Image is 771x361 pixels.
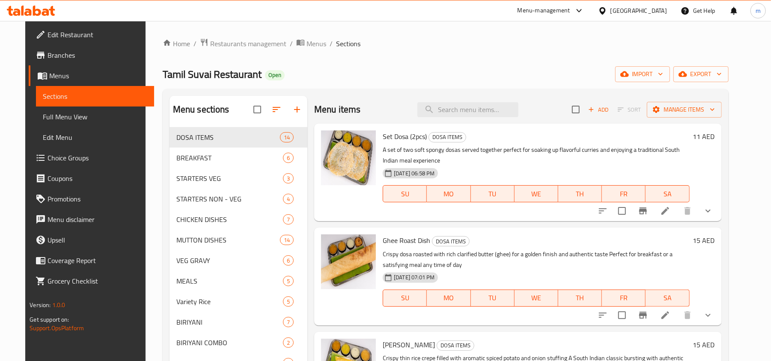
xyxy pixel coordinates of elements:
button: Branch-specific-item [633,201,653,221]
h6: 15 AED [693,339,715,351]
span: SA [649,292,686,304]
span: DOSA ITEMS [176,132,280,142]
span: FR [605,188,642,200]
span: 14 [280,133,293,142]
span: STARTERS NON - VEG [176,194,283,204]
svg: Show Choices [703,206,713,216]
div: DOSA ITEMS [429,132,466,142]
button: SU [383,290,427,307]
div: STARTERS NON - VEG4 [170,189,307,209]
div: items [280,132,294,142]
span: 14 [280,236,293,244]
span: Sort sections [266,99,287,120]
button: SA [646,185,689,202]
a: Menus [296,38,326,49]
button: SA [646,290,689,307]
span: SU [387,292,423,304]
div: BREAKFAST [176,153,283,163]
nav: breadcrumb [163,38,729,49]
div: Open [265,70,285,80]
button: TH [558,290,602,307]
button: show more [698,201,718,221]
a: Edit Restaurant [29,24,154,45]
a: Home [163,38,190,49]
button: Add section [287,99,307,120]
span: 6 [283,257,293,265]
button: sort-choices [592,305,613,325]
span: MUTTON DISHES [176,235,280,245]
a: Full Menu View [36,107,154,127]
span: 5 [283,298,293,306]
div: BIRIYANI COMBO [176,337,283,348]
span: export [680,69,722,80]
button: TH [558,185,602,202]
img: Set Dosa (2pcs) [321,130,376,185]
div: [GEOGRAPHIC_DATA] [610,6,667,15]
span: MO [430,188,467,200]
button: Add [585,103,612,116]
div: VEG GRAVY6 [170,250,307,271]
div: items [283,214,294,225]
span: WE [518,292,555,304]
div: items [283,317,294,327]
a: Menus [29,65,154,86]
button: SU [383,185,427,202]
button: delete [677,201,698,221]
span: Grocery Checklist [48,276,147,286]
span: Menus [49,71,147,81]
button: FR [602,185,646,202]
button: WE [515,290,558,307]
a: Edit menu item [660,206,670,216]
span: DOSA ITEMS [429,132,466,142]
button: MO [427,185,470,202]
a: Promotions [29,189,154,209]
span: m [756,6,761,15]
button: TU [471,290,515,307]
a: Coupons [29,168,154,189]
h2: Menu items [314,103,361,116]
a: Upsell [29,230,154,250]
h6: 11 AED [693,130,715,142]
span: Menus [307,38,326,49]
span: MEALS [176,276,283,286]
span: WE [518,188,555,200]
a: Coverage Report [29,250,154,271]
a: Branches [29,45,154,65]
span: Select section first [612,103,647,116]
span: Coverage Report [48,255,147,266]
div: VEG GRAVY [176,255,283,266]
button: delete [677,305,698,325]
span: 2 [283,339,293,347]
button: FR [602,290,646,307]
span: Menu disclaimer [48,214,147,225]
div: DOSA ITEMS [437,340,474,351]
li: / [330,38,333,49]
div: Menu-management [518,6,570,16]
span: Open [265,71,285,79]
span: Variety Rice [176,296,283,307]
span: BIRIYANI [176,317,283,327]
p: Crispy dosa roasted with rich clarified butter (ghee) for a golden finish and authentic taste Per... [383,249,689,270]
h6: 15 AED [693,234,715,246]
div: items [283,194,294,204]
button: Branch-specific-item [633,305,653,325]
span: Add [587,105,610,115]
button: import [615,66,670,82]
a: Edit menu item [660,310,670,320]
span: FR [605,292,642,304]
button: export [673,66,729,82]
span: Version: [30,299,51,311]
span: Tamil Suvai Restaurant [163,65,262,84]
span: [DATE] 06:58 PM [390,169,438,178]
span: Add item [585,103,612,116]
span: Branches [48,50,147,60]
div: STARTERS VEG [176,173,283,183]
span: Select all sections [248,101,266,118]
span: 3 [283,175,293,183]
div: BIRIYANI COMBO2 [170,332,307,353]
span: 7 [283,318,293,326]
